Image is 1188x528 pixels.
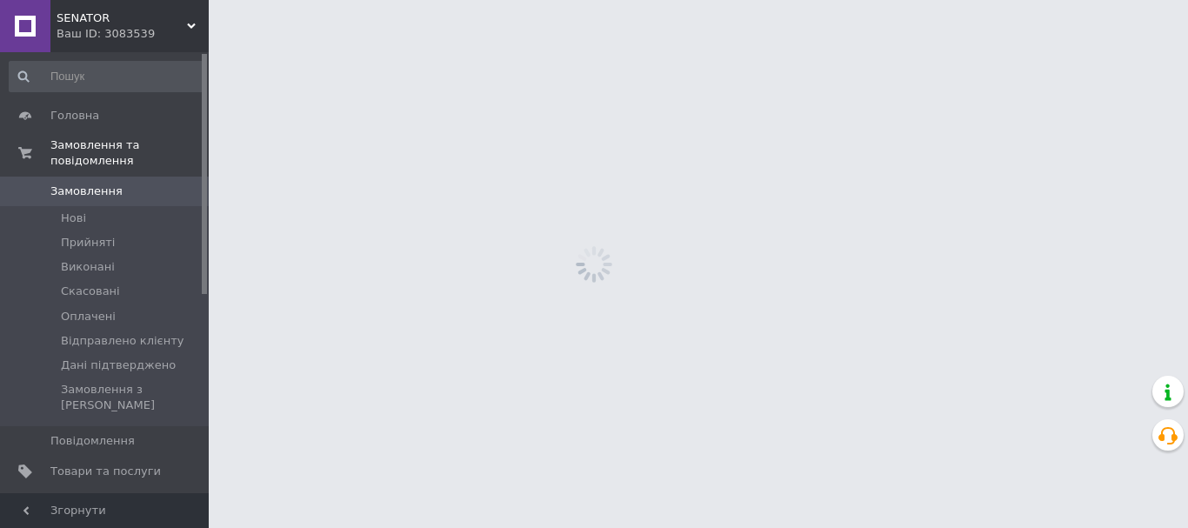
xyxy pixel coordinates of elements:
[50,464,161,479] span: Товари та послуги
[61,211,86,226] span: Нові
[61,259,115,275] span: Виконані
[61,235,115,251] span: Прийняті
[61,333,184,349] span: Відправлено клієнту
[61,309,116,324] span: Оплачені
[57,26,209,42] div: Ваш ID: 3083539
[61,382,204,413] span: Замовлення з [PERSON_NAME]
[61,358,176,373] span: Дані підтверджено
[50,184,123,199] span: Замовлення
[57,10,187,26] span: SENATOR
[50,137,209,169] span: Замовлення та повідомлення
[50,433,135,449] span: Повідомлення
[9,61,205,92] input: Пошук
[50,108,99,124] span: Головна
[61,284,120,299] span: Скасовані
